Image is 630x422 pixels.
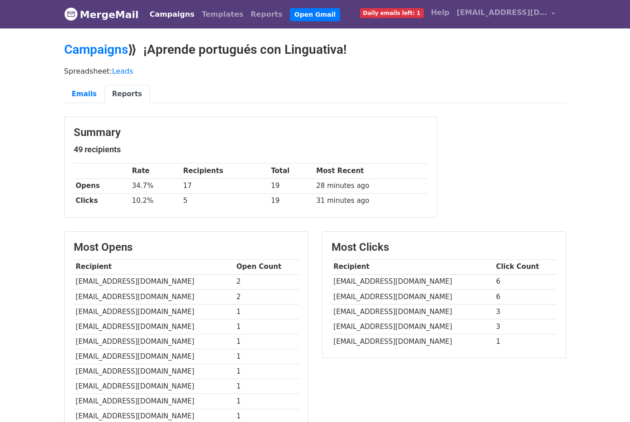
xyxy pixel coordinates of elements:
[356,4,427,22] a: Daily emails left: 1
[146,5,198,23] a: Campaigns
[453,4,559,25] a: [EMAIL_ADDRESS][DOMAIN_NAME]
[198,5,247,23] a: Templates
[494,334,557,349] td: 1
[314,178,428,193] td: 28 minutes ago
[314,164,428,178] th: Most Recent
[332,334,494,349] td: [EMAIL_ADDRESS][DOMAIN_NAME]
[234,394,299,409] td: 1
[234,259,299,274] th: Open Count
[74,304,234,319] td: [EMAIL_ADDRESS][DOMAIN_NAME]
[74,259,234,274] th: Recipient
[332,259,494,274] th: Recipient
[64,42,128,57] a: Campaigns
[494,259,557,274] th: Click Count
[494,319,557,334] td: 3
[234,364,299,379] td: 1
[332,241,557,254] h3: Most Clicks
[64,66,566,76] p: Spreadsheet:
[234,289,299,304] td: 2
[234,274,299,289] td: 2
[181,164,269,178] th: Recipients
[494,274,557,289] td: 6
[64,85,104,103] a: Emails
[74,364,234,379] td: [EMAIL_ADDRESS][DOMAIN_NAME]
[74,334,234,349] td: [EMAIL_ADDRESS][DOMAIN_NAME]
[130,178,181,193] td: 34.7%
[269,178,314,193] td: 19
[74,178,130,193] th: Opens
[112,67,133,75] a: Leads
[332,304,494,319] td: [EMAIL_ADDRESS][DOMAIN_NAME]
[494,304,557,319] td: 3
[234,379,299,394] td: 1
[64,5,139,24] a: MergeMail
[234,334,299,349] td: 1
[74,145,428,155] h5: 49 recipients
[74,319,234,334] td: [EMAIL_ADDRESS][DOMAIN_NAME]
[74,394,234,409] td: [EMAIL_ADDRESS][DOMAIN_NAME]
[494,289,557,304] td: 6
[332,289,494,304] td: [EMAIL_ADDRESS][DOMAIN_NAME]
[74,289,234,304] td: [EMAIL_ADDRESS][DOMAIN_NAME]
[74,379,234,394] td: [EMAIL_ADDRESS][DOMAIN_NAME]
[74,274,234,289] td: [EMAIL_ADDRESS][DOMAIN_NAME]
[234,319,299,334] td: 1
[64,42,566,57] h2: ⟫ ¡Aprende portugués con Linguativa!
[314,193,428,208] td: 31 minutes ago
[247,5,286,23] a: Reports
[130,164,181,178] th: Rate
[360,8,424,18] span: Daily emails left: 1
[74,241,299,254] h3: Most Opens
[234,304,299,319] td: 1
[74,193,130,208] th: Clicks
[181,193,269,208] td: 5
[64,7,78,21] img: MergeMail logo
[181,178,269,193] td: 17
[104,85,150,103] a: Reports
[290,8,340,21] a: Open Gmail
[427,4,453,22] a: Help
[234,349,299,364] td: 1
[74,349,234,364] td: [EMAIL_ADDRESS][DOMAIN_NAME]
[457,7,547,18] span: [EMAIL_ADDRESS][DOMAIN_NAME]
[269,164,314,178] th: Total
[74,126,428,139] h3: Summary
[130,193,181,208] td: 10.2%
[269,193,314,208] td: 19
[332,319,494,334] td: [EMAIL_ADDRESS][DOMAIN_NAME]
[332,274,494,289] td: [EMAIL_ADDRESS][DOMAIN_NAME]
